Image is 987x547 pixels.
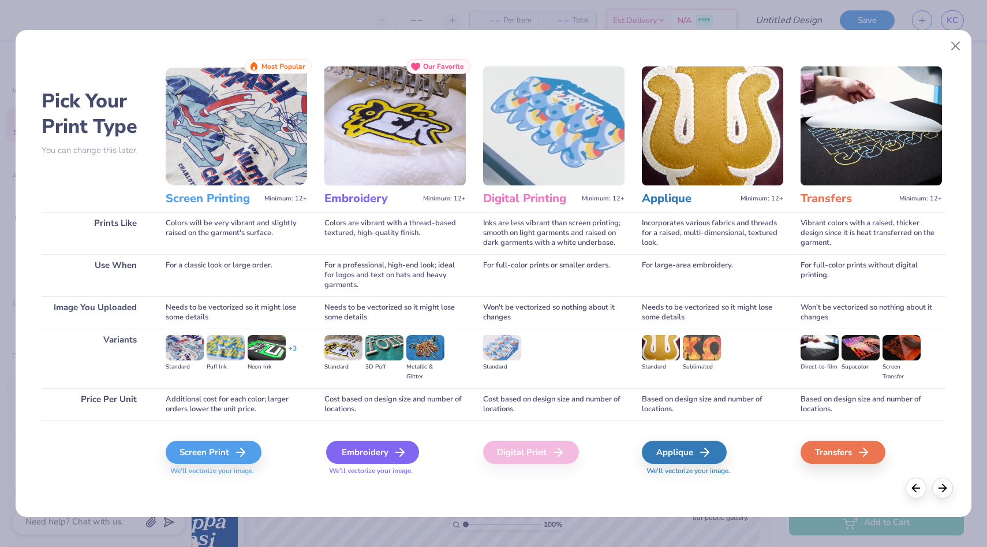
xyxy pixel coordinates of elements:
div: Colors will be very vibrant and slightly raised on the garment's surface. [166,212,307,254]
span: Minimum: 12+ [264,195,307,203]
img: Metallic & Glitter [406,335,444,360]
div: Screen Transfer [883,362,921,382]
div: Inks are less vibrant than screen printing; smooth on light garments and raised on dark garments ... [483,212,625,254]
span: We'll vectorize your image. [324,466,466,476]
h2: Pick Your Print Type [42,88,148,139]
div: Cost based on design size and number of locations. [324,388,466,421]
span: Minimum: 12+ [582,195,625,203]
div: 3D Puff [365,362,403,372]
h3: Digital Printing [483,191,577,206]
img: Standard [166,335,204,360]
img: Standard [642,335,680,360]
div: Sublimated [683,362,721,372]
img: Applique [642,66,783,185]
div: Screen Print [166,441,261,464]
div: Based on design size and number of locations. [801,388,942,421]
div: For full-color prints or smaller orders. [483,254,625,296]
div: Standard [166,362,204,372]
h3: Embroidery [324,191,418,206]
div: Colors are vibrant with a thread-based textured, high-quality finish. [324,212,466,254]
div: Embroidery [326,441,419,464]
div: Needs to be vectorized so it might lose some details [642,296,783,329]
img: Transfers [801,66,942,185]
div: Cost based on design size and number of locations. [483,388,625,421]
span: We'll vectorize your image. [166,466,307,476]
img: Supacolor [842,335,880,360]
div: Digital Print [483,441,579,464]
button: Close [945,35,967,57]
div: Standard [483,362,521,372]
div: Neon Ink [248,362,286,372]
span: Minimum: 12+ [741,195,783,203]
p: You can change this later. [42,146,148,155]
div: Standard [324,362,362,372]
div: Needs to be vectorized so it might lose some details [324,296,466,329]
div: Incorporates various fabrics and threads for a raised, multi-dimensional, textured look. [642,212,783,254]
div: Additional cost for each color; larger orders lower the unit price. [166,388,307,421]
div: Prints Like [42,212,148,254]
div: Based on design size and number of locations. [642,388,783,421]
div: Transfers [801,441,885,464]
img: Neon Ink [248,335,286,360]
div: For large-area embroidery. [642,254,783,296]
img: Direct-to-film [801,335,839,360]
img: Screen Printing [166,66,307,185]
div: + 3 [289,344,297,363]
img: Standard [324,335,362,360]
div: Applique [642,441,727,464]
div: For a professional, high-end look; ideal for logos and text on hats and heavy garments. [324,254,466,296]
img: Puff Ink [207,335,245,360]
div: Variants [42,329,148,388]
div: For full-color prints without digital printing. [801,254,942,296]
span: Minimum: 12+ [423,195,466,203]
img: Embroidery [324,66,466,185]
h3: Applique [642,191,736,206]
div: Won't be vectorized so nothing about it changes [801,296,942,329]
div: For a classic look or large order. [166,254,307,296]
h3: Screen Printing [166,191,260,206]
div: Won't be vectorized so nothing about it changes [483,296,625,329]
div: Price Per Unit [42,388,148,421]
img: 3D Puff [365,335,403,360]
div: Standard [642,362,680,372]
div: Needs to be vectorized so it might lose some details [166,296,307,329]
img: Sublimated [683,335,721,360]
img: Digital Printing [483,66,625,185]
div: Direct-to-film [801,362,839,372]
div: Supacolor [842,362,880,372]
div: Image You Uploaded [42,296,148,329]
div: Metallic & Glitter [406,362,444,382]
span: Minimum: 12+ [899,195,942,203]
div: Use When [42,254,148,296]
div: Puff Ink [207,362,245,372]
div: Vibrant colors with a raised, thicker design since it is heat transferred on the garment. [801,212,942,254]
span: Our Favorite [423,62,464,70]
img: Screen Transfer [883,335,921,360]
h3: Transfers [801,191,895,206]
img: Standard [483,335,521,360]
span: Most Popular [261,62,305,70]
span: We'll vectorize your image. [642,466,783,476]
